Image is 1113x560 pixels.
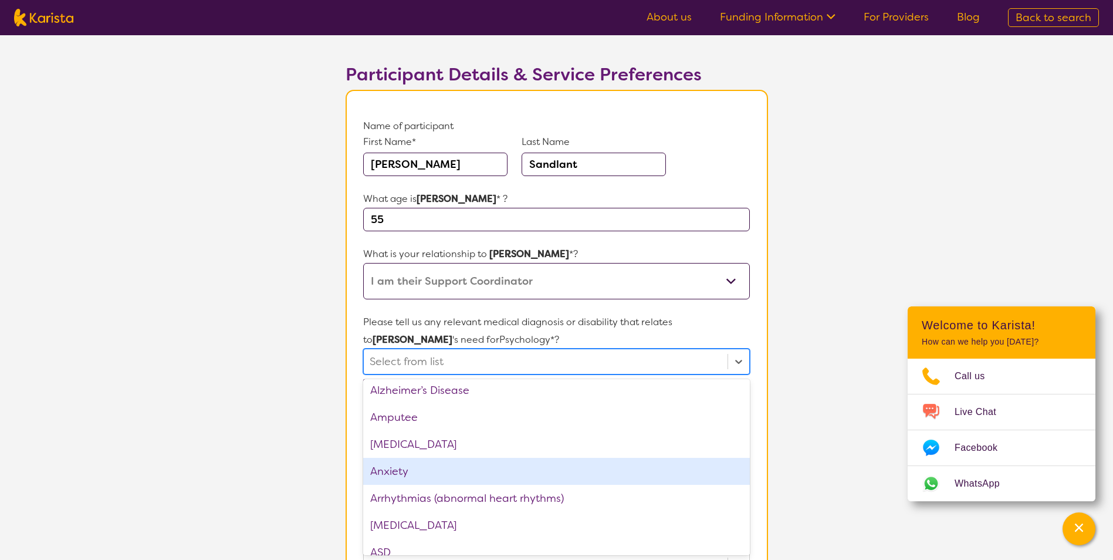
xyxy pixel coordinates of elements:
label: I don't know [499,377,579,390]
label: Other (type in diagnosis) [363,377,499,390]
span: Live Chat [955,403,1010,421]
strong: [PERSON_NAME] [489,248,569,260]
span: WhatsApp [955,475,1014,492]
div: [MEDICAL_DATA] [363,512,749,539]
div: [MEDICAL_DATA] [363,431,749,458]
span: Back to search [1016,11,1091,25]
p: Name of participant [363,117,749,135]
a: For Providers [864,10,929,24]
strong: [PERSON_NAME] [373,333,452,346]
h2: Participant Details & Service Preferences [346,64,768,85]
h2: Welcome to Karista! [922,318,1081,332]
p: Please tell us any relevant medical diagnosis or disability that relates to 's need for Psycholog... [363,313,749,349]
span: Call us [955,367,999,385]
input: Type here [363,208,749,231]
button: Channel Menu [1063,512,1095,545]
span: Facebook [955,439,1011,457]
p: Last Name [522,135,666,149]
a: About us [647,10,692,24]
a: Back to search [1008,8,1099,27]
p: What age is * ? [363,190,749,208]
a: Funding Information [720,10,835,24]
div: Arrhythmias (abnormal heart rhythms) [363,485,749,512]
div: Anxiety [363,458,749,485]
a: Blog [957,10,980,24]
div: Amputee [363,404,749,431]
div: Alzheimer’s Disease [363,377,749,404]
strong: [PERSON_NAME] [417,193,496,205]
p: How can we help you [DATE]? [922,337,1081,347]
p: First Name* [363,135,508,149]
a: Web link opens in a new tab. [908,466,1095,501]
ul: Choose channel [908,359,1095,501]
p: What is your relationship to *? [363,245,749,263]
div: Channel Menu [908,306,1095,501]
img: Karista logo [14,9,73,26]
